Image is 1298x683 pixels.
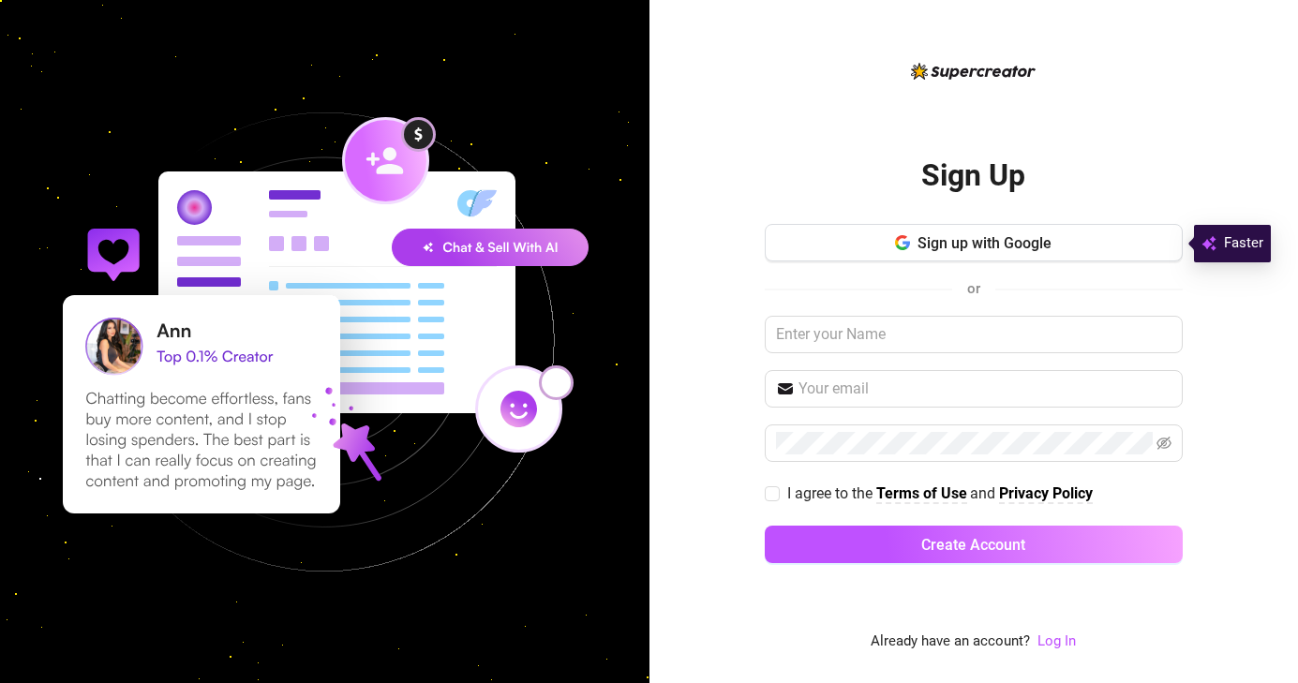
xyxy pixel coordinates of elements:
a: Terms of Use [876,484,967,504]
input: Your email [798,378,1171,400]
img: logo-BBDzfeDw.svg [911,63,1036,80]
span: Faster [1224,232,1263,255]
span: or [967,280,980,297]
span: Already have an account? [871,631,1030,653]
button: Sign up with Google [765,224,1183,261]
button: Create Account [765,526,1183,563]
strong: Terms of Use [876,484,967,502]
span: Create Account [921,536,1025,554]
a: Log In [1037,631,1076,653]
span: eye-invisible [1156,436,1171,451]
h2: Sign Up [921,156,1025,195]
strong: Privacy Policy [999,484,1093,502]
a: Privacy Policy [999,484,1093,504]
span: Sign up with Google [918,234,1052,252]
span: and [970,484,999,502]
img: svg%3e [1201,232,1216,255]
a: Log In [1037,632,1076,649]
input: Enter your Name [765,316,1183,353]
span: I agree to the [787,484,876,502]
